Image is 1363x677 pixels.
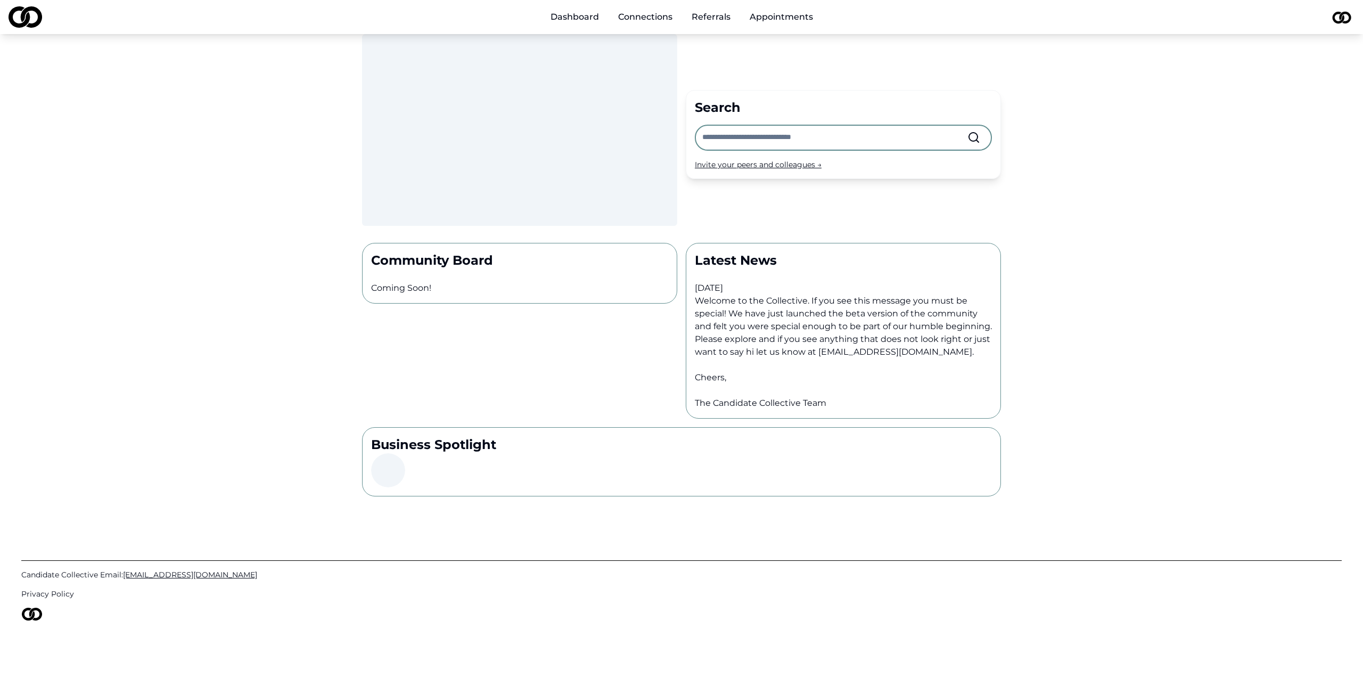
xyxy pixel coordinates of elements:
p: Coming Soon! [371,282,668,295]
p: Latest News [695,252,992,269]
a: Appointments [741,6,822,28]
div: Search [695,99,992,116]
img: logo [9,6,42,28]
a: Privacy Policy [21,589,1342,599]
nav: Main [542,6,822,28]
a: Dashboard [542,6,607,28]
p: Community Board [371,252,668,269]
img: logo [21,608,43,621]
a: Connections [610,6,681,28]
p: [DATE] Welcome to the Collective. If you see this message you must be special! We have just launc... [695,269,992,410]
span: [EMAIL_ADDRESS][DOMAIN_NAME] [123,570,257,580]
a: Candidate Collective Email:[EMAIL_ADDRESS][DOMAIN_NAME] [21,569,1342,580]
p: Business Spotlight [371,436,992,453]
div: Invite your peers and colleagues → [695,159,992,170]
img: 126d1970-4131-4eca-9e04-994076d8ae71-2-profile_picture.jpeg [1329,4,1354,30]
a: Referrals [683,6,739,28]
